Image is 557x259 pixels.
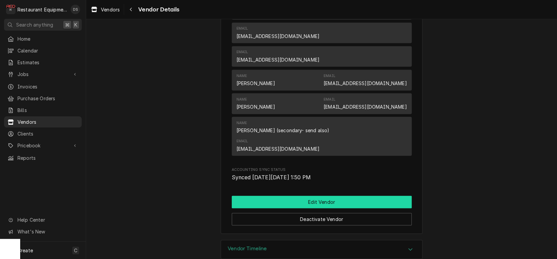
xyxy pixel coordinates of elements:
a: Vendors [4,116,82,127]
button: Edit Vendor [232,196,412,208]
div: Name [236,120,247,126]
div: Email [324,73,335,79]
a: Go to What's New [4,226,82,237]
div: Derek Stewart's Avatar [71,5,80,14]
div: [PERSON_NAME] [236,103,275,110]
button: Deactivate Vendor [232,213,412,225]
button: Search anything⌘K [4,19,82,31]
div: [PERSON_NAME] [236,80,275,87]
div: R [6,5,15,14]
span: Vendors [17,118,78,125]
span: Create [17,248,33,253]
span: Estimates [17,59,78,66]
div: Button Group [232,196,412,225]
div: Email [236,26,320,39]
span: Vendors [101,6,120,13]
div: Email [236,49,320,63]
a: Go to Jobs [4,69,82,80]
span: Home [17,35,78,42]
a: Calendar [4,45,82,56]
div: Contact [232,93,412,114]
div: Restaurant Equipment Diagnostics [17,6,67,13]
h3: Vendor Timeline [228,246,267,252]
span: Vendor Details [136,5,179,14]
div: Contact [232,23,412,43]
a: [EMAIL_ADDRESS][DOMAIN_NAME] [324,104,407,110]
span: Jobs [17,71,68,78]
span: Invoices [17,83,78,90]
div: Contact [232,70,412,90]
div: Name [236,97,275,110]
div: Accounting Sync Status [232,167,412,182]
a: Go to Pricebook [4,140,82,151]
a: Estimates [4,57,82,68]
span: ⌘ [65,21,70,28]
span: Clients [17,130,78,137]
span: C [74,247,77,254]
a: Clients [4,128,82,139]
button: Accordion Details Expand Trigger [221,240,422,259]
div: Email [324,97,335,102]
a: Bills [4,105,82,116]
a: [EMAIL_ADDRESS][DOMAIN_NAME] [324,80,407,86]
a: Vendors [88,4,122,15]
div: Accordion Header [221,240,422,259]
span: Help Center [17,216,78,223]
button: Navigate back [125,4,136,15]
div: Email [236,26,248,31]
span: Accounting Sync Status [232,174,412,182]
div: Email [236,139,248,144]
div: Email [324,73,407,87]
span: Reports [17,154,78,161]
a: Go to Help Center [4,214,82,225]
div: Restaurant Equipment Diagnostics's Avatar [6,5,15,14]
div: Name [236,73,275,87]
div: Name [236,73,247,79]
span: Calendar [17,47,78,54]
a: [EMAIL_ADDRESS][DOMAIN_NAME] [236,146,320,152]
a: Invoices [4,81,82,92]
div: Email [236,139,320,152]
a: [EMAIL_ADDRESS][DOMAIN_NAME] [236,57,320,63]
div: Email [324,97,407,110]
span: Pricebook [17,142,68,149]
div: Button Group Row [232,208,412,225]
span: K [74,21,77,28]
div: Contact [232,46,412,67]
div: Contact [232,117,412,156]
div: Name [236,120,330,134]
span: Bills [17,107,78,114]
a: Home [4,33,82,44]
a: Purchase Orders [4,93,82,104]
a: Reports [4,152,82,163]
div: DS [71,5,80,14]
div: Button Group Row [232,196,412,208]
div: [PERSON_NAME] (secondary- send also) [236,127,330,134]
span: Accounting Sync Status [232,167,412,173]
span: Search anything [16,21,53,28]
a: [EMAIL_ADDRESS][DOMAIN_NAME] [236,33,320,39]
span: What's New [17,228,78,235]
div: Name [236,97,247,102]
div: Email [236,49,248,55]
span: Synced [DATE][DATE] 1:50 PM [232,174,311,181]
span: Purchase Orders [17,95,78,102]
